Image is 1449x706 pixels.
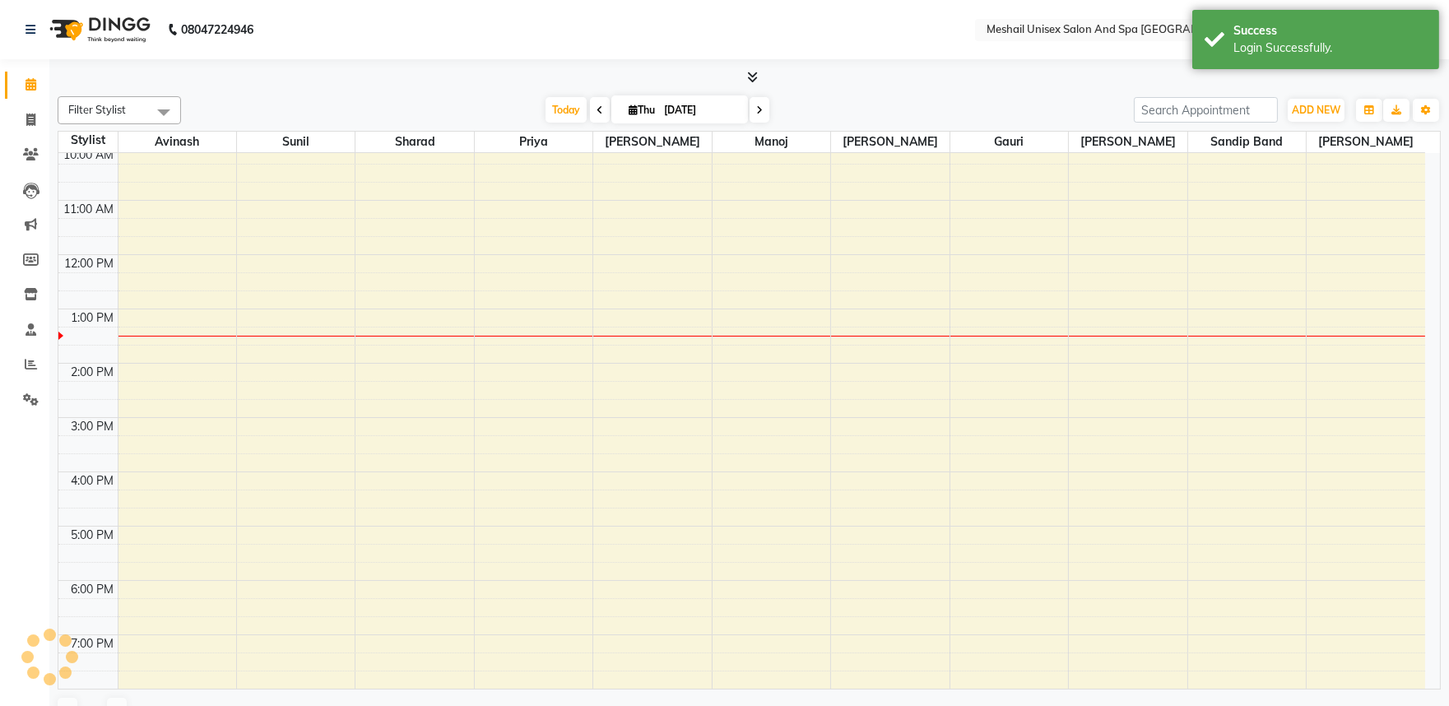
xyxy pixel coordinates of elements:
[181,7,253,53] b: 08047224946
[593,132,711,152] span: [PERSON_NAME]
[42,7,155,53] img: logo
[1134,97,1278,123] input: Search Appointment
[713,132,830,152] span: Manoj
[68,472,118,490] div: 4:00 PM
[68,527,118,544] div: 5:00 PM
[1069,132,1187,152] span: [PERSON_NAME]
[1288,99,1345,122] button: ADD NEW
[475,132,592,152] span: Priya
[237,132,355,152] span: Sunil
[62,255,118,272] div: 12:00 PM
[1292,104,1340,116] span: ADD NEW
[68,364,118,381] div: 2:00 PM
[68,581,118,598] div: 6:00 PM
[68,309,118,327] div: 1:00 PM
[61,146,118,164] div: 10:00 AM
[659,98,741,123] input: 2025-09-04
[355,132,473,152] span: Sharad
[68,418,118,435] div: 3:00 PM
[68,103,126,116] span: Filter Stylist
[61,201,118,218] div: 11:00 AM
[58,132,118,149] div: Stylist
[68,635,118,653] div: 7:00 PM
[546,97,587,123] span: Today
[831,132,949,152] span: [PERSON_NAME]
[118,132,236,152] span: Avinash
[1233,22,1427,39] div: Success
[625,104,659,116] span: Thu
[1188,132,1306,152] span: sandip band
[950,132,1068,152] span: gauri
[1307,132,1425,152] span: [PERSON_NAME]
[1233,39,1427,57] div: Login Successfully.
